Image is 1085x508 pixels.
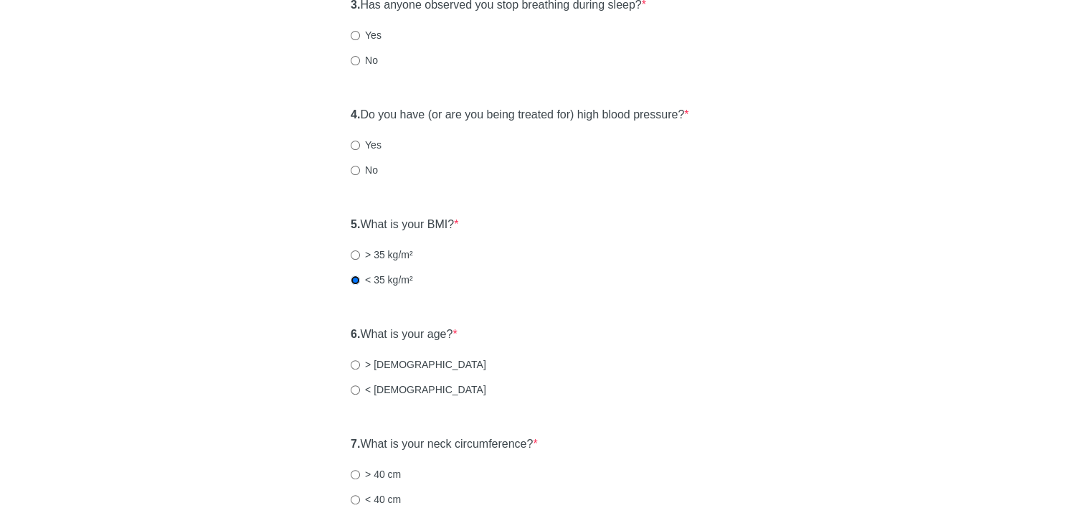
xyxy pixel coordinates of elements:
label: > 35 kg/m² [351,248,413,262]
strong: 7. [351,438,360,450]
input: < 35 kg/m² [351,276,360,285]
label: Do you have (or are you being treated for) high blood pressure? [351,107,688,123]
label: < [DEMOGRAPHIC_DATA] [351,382,486,397]
input: Yes [351,31,360,40]
input: < 40 cm [351,495,360,504]
strong: 5. [351,218,360,230]
input: > 35 kg/m² [351,250,360,260]
label: What is your age? [351,326,458,343]
label: What is your neck circumference? [351,436,538,453]
label: < 40 cm [351,492,401,507]
label: > 40 cm [351,467,401,481]
label: < 35 kg/m² [351,273,413,287]
input: > 40 cm [351,470,360,479]
strong: 4. [351,108,360,121]
label: Yes [351,138,382,152]
input: > [DEMOGRAPHIC_DATA] [351,360,360,370]
label: No [351,53,378,67]
input: Yes [351,141,360,150]
input: No [351,56,360,65]
label: > [DEMOGRAPHIC_DATA] [351,357,486,372]
input: < [DEMOGRAPHIC_DATA] [351,385,360,395]
input: No [351,166,360,175]
label: No [351,163,378,177]
label: Yes [351,28,382,42]
strong: 6. [351,328,360,340]
label: What is your BMI? [351,217,458,233]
